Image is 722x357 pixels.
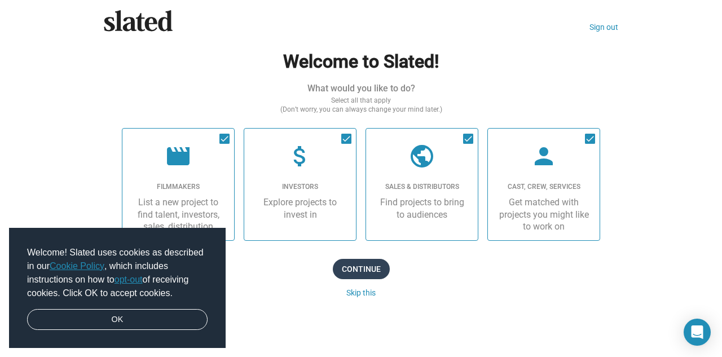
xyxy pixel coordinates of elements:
[530,143,557,170] mat-icon: person
[589,23,618,32] a: Sign out
[333,259,390,279] button: Continue
[122,96,600,114] div: Select all that apply (Don’t worry, you can always change your mind later.)
[131,196,225,232] div: List a new project to find talent, investors, sales, distribution
[50,261,104,271] a: Cookie Policy
[408,143,435,170] mat-icon: public
[9,228,226,349] div: cookieconsent
[684,319,711,346] div: Open Intercom Messenger
[375,183,469,192] div: Sales & Distributors
[131,183,225,192] div: Filmmakers
[346,288,376,297] button: Cancel investor application
[497,196,591,232] div: Get matched with projects you might like to work on
[287,143,314,170] mat-icon: attach_money
[115,275,143,284] a: opt-out
[497,183,591,192] div: Cast, Crew, Services
[165,143,192,170] mat-icon: movie
[253,196,347,221] div: Explore projects to invest in
[375,196,469,221] div: Find projects to bring to audiences
[27,309,208,330] a: dismiss cookie message
[122,50,600,74] h2: Welcome to Slated!
[253,183,347,192] div: Investors
[122,82,600,94] div: What would you like to do?
[27,246,208,300] span: Welcome! Slated uses cookies as described in our , which includes instructions on how to of recei...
